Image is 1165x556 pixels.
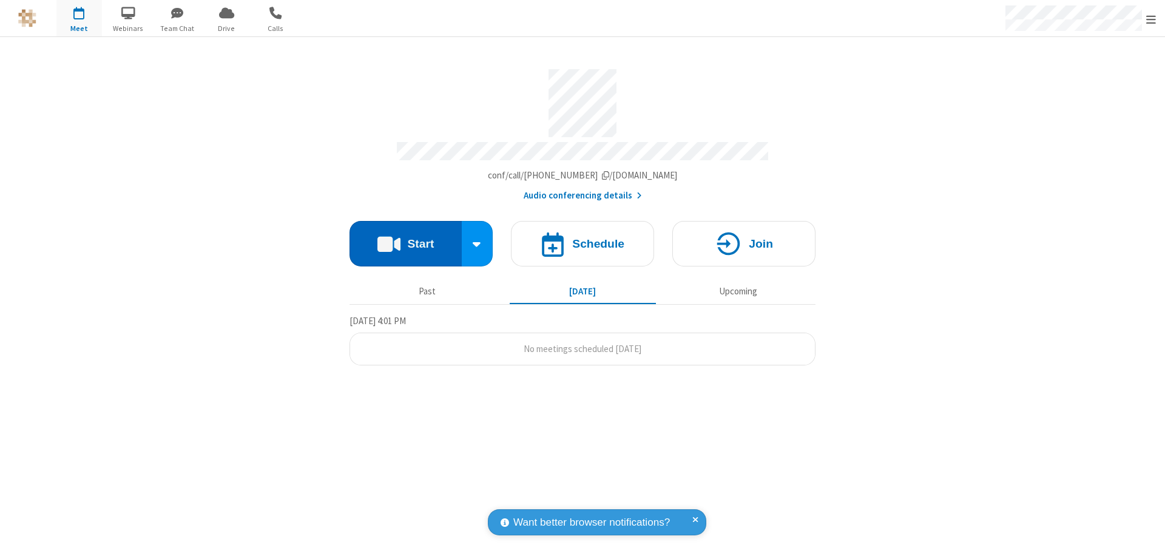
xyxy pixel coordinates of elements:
[513,515,670,531] span: Want better browser notifications?
[510,280,656,303] button: [DATE]
[155,23,200,34] span: Team Chat
[488,169,678,183] button: Copy my meeting room linkCopy my meeting room link
[349,60,815,203] section: Account details
[56,23,102,34] span: Meet
[407,238,434,249] h4: Start
[524,189,642,203] button: Audio conferencing details
[462,221,493,266] div: Start conference options
[349,221,462,266] button: Start
[18,9,36,27] img: QA Selenium DO NOT DELETE OR CHANGE
[204,23,249,34] span: Drive
[354,280,501,303] button: Past
[511,221,654,266] button: Schedule
[665,280,811,303] button: Upcoming
[488,169,678,181] span: Copy my meeting room link
[572,238,624,249] h4: Schedule
[106,23,151,34] span: Webinars
[349,315,406,327] span: [DATE] 4:01 PM
[672,221,815,266] button: Join
[349,314,815,366] section: Today's Meetings
[749,238,773,249] h4: Join
[253,23,299,34] span: Calls
[1135,524,1156,548] iframe: Chat
[524,343,641,354] span: No meetings scheduled [DATE]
